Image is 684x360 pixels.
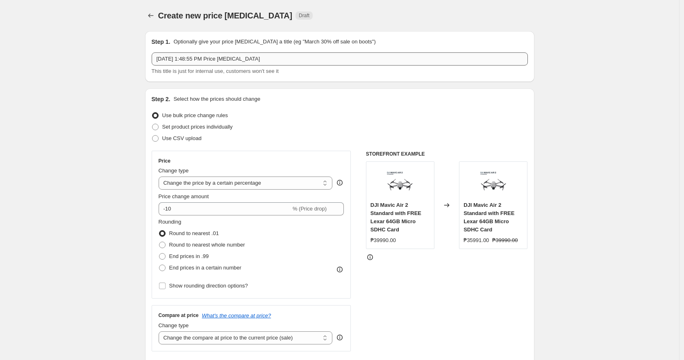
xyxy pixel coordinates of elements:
p: Select how the prices should change [173,95,260,103]
div: help [336,333,344,342]
span: Draft [299,12,309,19]
h2: Step 2. [152,95,170,103]
img: whitealtiCopy_4BFE32E_80x.png [477,166,510,199]
span: Show rounding direction options? [169,283,248,289]
img: whitealtiCopy_4BFE32E_80x.png [384,166,416,199]
div: ₱35991.00 [464,236,489,245]
span: Rounding [159,219,182,225]
button: What's the compare at price? [202,312,271,319]
button: Price change jobs [145,10,157,21]
span: Set product prices individually [162,124,233,130]
span: Round to nearest .01 [169,230,219,236]
h3: Price [159,158,170,164]
div: ₱39990.00 [370,236,396,245]
div: help [336,179,344,187]
span: Round to nearest whole number [169,242,245,248]
input: -15 [159,202,291,215]
span: DJI Mavic Air 2 Standard with FREE Lexar 64GB Micro SDHC Card [464,202,514,233]
span: Change type [159,168,189,174]
h2: Step 1. [152,38,170,46]
input: 30% off holiday sale [152,52,528,66]
span: Use bulk price change rules [162,112,228,118]
span: Create new price [MEDICAL_DATA] [158,11,293,20]
span: Use CSV upload [162,135,202,141]
h3: Compare at price [159,312,199,319]
p: Optionally give your price [MEDICAL_DATA] a title (eg "March 30% off sale on boots") [173,38,375,46]
span: End prices in .99 [169,253,209,259]
span: Change type [159,322,189,328]
span: This title is just for internal use, customers won't see it [152,68,279,74]
span: Price change amount [159,193,209,199]
span: DJI Mavic Air 2 Standard with FREE Lexar 64GB Micro SDHC Card [370,202,421,233]
span: End prices in a certain number [169,265,241,271]
span: % (Price drop) [293,206,327,212]
strike: ₱39990.00 [492,236,518,245]
h6: STOREFRONT EXAMPLE [366,151,528,157]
